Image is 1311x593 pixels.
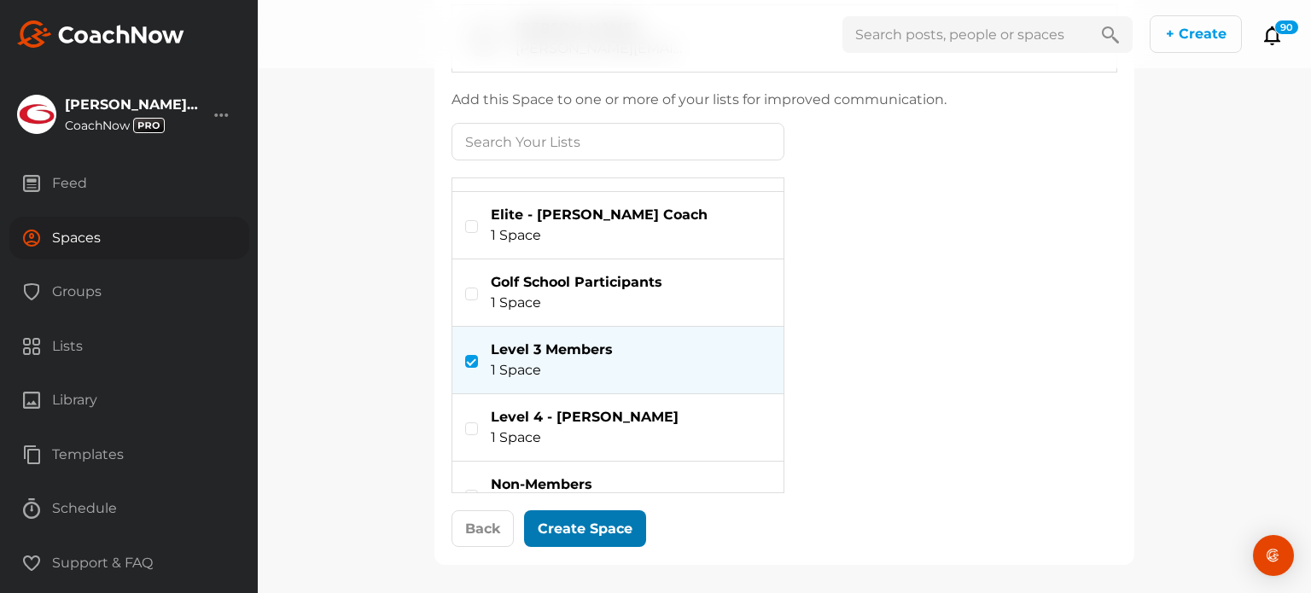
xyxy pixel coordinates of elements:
[9,162,249,205] div: Feed
[18,96,55,133] img: square_0aee7b555779b671652530bccc5f12b4.jpg
[9,379,249,433] a: Library
[452,90,1117,110] div: Add this Space to one or more of your lists for improved communication.
[1274,20,1299,35] div: 90
[9,270,249,325] a: Groups
[1262,25,1283,46] button: 90
[9,433,249,476] div: Templates
[65,98,201,112] div: [PERSON_NAME] Golf
[842,16,1088,53] input: Search posts, people or spaces
[17,20,184,48] img: svg+xml;base64,PHN2ZyB3aWR0aD0iMTk2IiBoZWlnaHQ9IjMyIiB2aWV3Qm94PSIwIDAgMTk2IDMyIiBmaWxsPSJub25lIi...
[9,217,249,271] a: Spaces
[9,162,249,217] a: Feed
[9,325,249,380] a: Lists
[9,487,249,542] a: Schedule
[65,118,201,133] div: CoachNow
[538,519,632,539] div: Create Space
[9,270,249,313] div: Groups
[452,510,514,547] button: Back
[1150,15,1242,53] button: + Create
[9,487,249,530] div: Schedule
[9,217,249,259] div: Spaces
[9,433,249,488] a: Templates
[9,542,249,584] div: Support & FAQ
[452,123,784,160] input: Search Your Lists
[524,510,646,547] button: Create Space
[1253,535,1294,576] div: Open Intercom Messenger
[9,379,249,421] div: Library
[133,118,165,133] img: svg+xml;base64,PHN2ZyB3aWR0aD0iMzciIGhlaWdodD0iMTgiIHZpZXdCb3g9IjAgMCAzNyAxOCIgZmlsbD0ibm9uZSIgeG...
[9,325,249,368] div: Lists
